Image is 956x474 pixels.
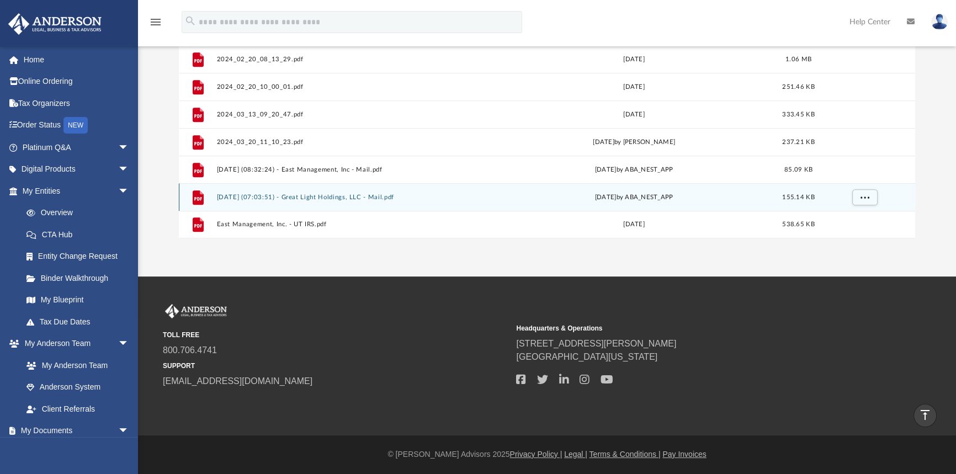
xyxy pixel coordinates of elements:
[217,221,492,228] button: East Management, Inc. - UT IRS.pdf
[497,165,772,175] div: [DATE] by ABA_NEST_APP
[15,223,146,246] a: CTA Hub
[516,323,862,333] small: Headquarters & Operations
[217,111,492,118] button: 2024_03_13_09_20_47.pdf
[15,354,135,376] a: My Anderson Team
[784,167,812,173] span: 85.09 KB
[15,289,140,311] a: My Blueprint
[918,408,932,422] i: vertical_align_top
[149,15,162,29] i: menu
[8,114,146,137] a: Order StatusNEW
[217,166,492,173] button: [DATE] (08:32:24) - East Management, Inc - Mail.pdf
[179,10,915,238] div: grid
[852,189,878,206] button: More options
[782,194,814,200] span: 155.14 KB
[217,83,492,90] button: 2024_02_20_10_00_01.pdf
[510,450,562,459] a: Privacy Policy |
[782,111,814,118] span: 333.45 KB
[118,180,140,203] span: arrow_drop_down
[217,139,492,146] button: 2024_03_20_11_10_23.pdf
[118,333,140,355] span: arrow_drop_down
[15,398,140,420] a: Client Referrals
[497,137,772,147] div: [DATE] by [PERSON_NAME]
[138,449,956,460] div: © [PERSON_NAME] Advisors 2025
[15,376,140,398] a: Anderson System
[8,136,146,158] a: Platinum Q&Aarrow_drop_down
[785,56,811,62] span: 1.06 MB
[782,221,814,227] span: 538.65 KB
[497,82,772,92] div: [DATE]
[15,311,146,333] a: Tax Due Dates
[118,158,140,181] span: arrow_drop_down
[516,352,657,361] a: [GEOGRAPHIC_DATA][US_STATE]
[163,361,508,371] small: SUPPORT
[217,56,492,63] button: 2024_02_20_08_13_29.pdf
[8,71,146,93] a: Online Ordering
[497,55,772,65] div: [DATE]
[163,376,312,386] a: [EMAIL_ADDRESS][DOMAIN_NAME]
[118,136,140,159] span: arrow_drop_down
[8,158,146,180] a: Digital Productsarrow_drop_down
[8,420,140,442] a: My Documentsarrow_drop_down
[118,420,140,443] span: arrow_drop_down
[782,84,814,90] span: 251.46 KB
[782,139,814,145] span: 237.21 KB
[8,49,146,71] a: Home
[15,202,146,224] a: Overview
[15,246,146,268] a: Entity Change Request
[8,180,146,202] a: My Entitiesarrow_drop_down
[163,330,508,340] small: TOLL FREE
[8,92,146,114] a: Tax Organizers
[5,13,105,35] img: Anderson Advisors Platinum Portal
[497,220,772,230] div: [DATE]
[516,339,676,348] a: [STREET_ADDRESS][PERSON_NAME]
[149,21,162,29] a: menu
[163,304,229,318] img: Anderson Advisors Platinum Portal
[595,194,617,200] span: [DATE]
[163,345,217,355] a: 800.706.4741
[8,333,140,355] a: My Anderson Teamarrow_drop_down
[63,117,88,134] div: NEW
[217,194,492,201] button: [DATE] (07:03:51) - Great Light Holdings, LLC - Mail.pdf
[184,15,196,27] i: search
[913,404,937,427] a: vertical_align_top
[497,193,772,203] div: by ABA_NEST_APP
[564,450,587,459] a: Legal |
[662,450,706,459] a: Pay Invoices
[931,14,948,30] img: User Pic
[15,267,146,289] a: Binder Walkthrough
[497,110,772,120] div: [DATE]
[589,450,661,459] a: Terms & Conditions |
